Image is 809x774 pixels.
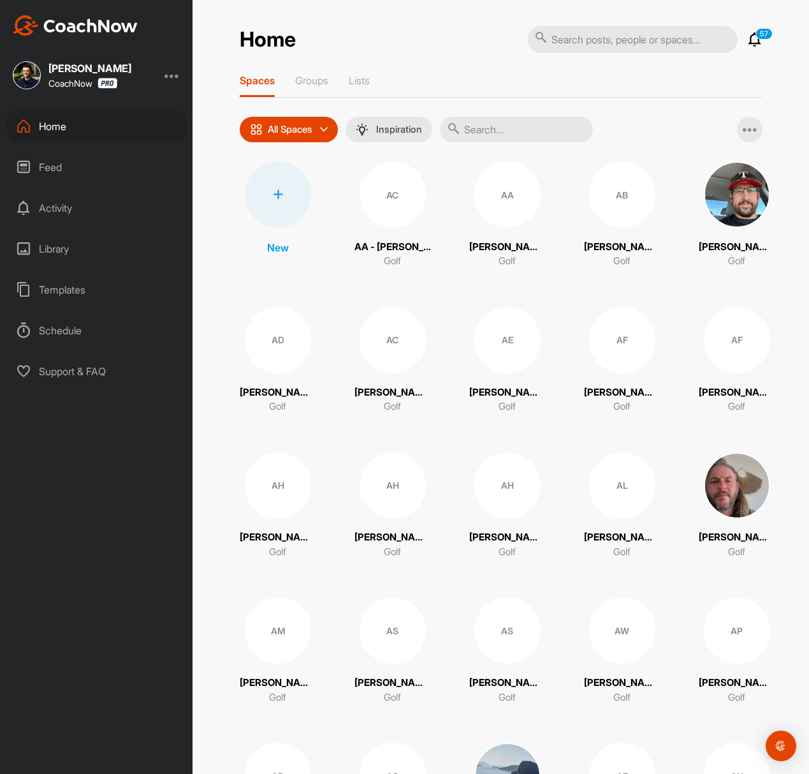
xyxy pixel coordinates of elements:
p: [PERSON_NAME] [584,385,660,400]
a: AF[PERSON_NAME]Golf [699,307,775,414]
p: Golf [499,545,516,560]
div: Schedule [7,315,187,346]
p: [PERSON_NAME] [469,385,546,400]
div: Feed [7,151,187,183]
div: AW [589,597,655,664]
div: AS [360,597,426,664]
p: [PERSON_NAME] [699,240,775,255]
div: [PERSON_NAME] [48,63,131,73]
p: [PERSON_NAME] [469,676,546,690]
p: [PERSON_NAME] [240,385,316,400]
div: Library [7,233,187,265]
div: Templates [7,274,187,306]
div: AF [589,307,655,373]
p: Golf [613,399,630,414]
p: Groups [295,74,328,87]
a: AS[PERSON_NAME]Golf [469,597,546,704]
p: [PERSON_NAME] [354,530,431,545]
p: Golf [269,545,286,560]
img: square_070bcfb37112b398d0b1e8e92526b093.jpg [704,452,770,519]
div: AC [360,307,426,373]
p: [PERSON_NAME] De La [PERSON_NAME] [354,385,431,400]
img: menuIcon [356,123,368,136]
p: Spaces [240,74,275,87]
a: AL[PERSON_NAME]Golf [584,452,660,560]
input: Search posts, people or spaces... [527,26,738,53]
h2: Home [240,27,296,52]
p: Golf [499,254,516,269]
a: AM[PERSON_NAME]Golf [240,597,316,704]
p: Inspiration [376,124,422,135]
div: AB [589,161,655,228]
div: AH [474,452,541,519]
div: Home [7,110,187,142]
p: Lists [349,74,370,87]
div: AA [474,161,541,228]
p: Golf [499,690,516,705]
p: Golf [269,399,286,414]
p: Golf [384,254,401,269]
p: Golf [728,399,745,414]
div: Open Intercom Messenger [766,731,796,761]
p: [PERSON_NAME] [584,676,660,690]
div: AC [360,161,426,228]
a: AA[PERSON_NAME]Golf [469,161,546,269]
a: AS[PERSON_NAME]Golf [354,597,431,704]
p: Golf [613,545,630,560]
p: [PERSON_NAME] [240,530,316,545]
div: CoachNow [48,78,117,89]
p: [PERSON_NAME] [469,530,546,545]
p: [PERSON_NAME] [354,676,431,690]
p: [PERSON_NAME] [699,530,775,545]
a: AB[PERSON_NAME]Golf [584,161,660,269]
div: AD [245,307,311,373]
a: [PERSON_NAME]Golf [699,452,775,560]
p: Golf [384,399,401,414]
div: Support & FAQ [7,355,187,387]
a: [PERSON_NAME]Golf [699,161,775,269]
a: AE[PERSON_NAME]Golf [469,307,546,414]
p: [PERSON_NAME] [469,240,546,255]
div: Activity [7,192,187,224]
img: square_1977211304866c651fe8574bfd4e6d3a.jpg [704,161,770,228]
p: [PERSON_NAME] [584,240,660,255]
img: icon [250,123,263,136]
p: Golf [728,254,745,269]
a: ACAA - [PERSON_NAME]Golf [354,161,431,269]
a: AD[PERSON_NAME]Golf [240,307,316,414]
input: Search... [440,117,593,142]
a: AH[PERSON_NAME]Golf [354,452,431,560]
p: Golf [728,690,745,705]
p: All Spaces [268,124,312,135]
p: New [267,240,289,255]
a: AH[PERSON_NAME]Golf [240,452,316,560]
p: 57 [755,28,773,40]
img: square_49fb5734a34dfb4f485ad8bdc13d6667.jpg [13,61,41,89]
a: AP[PERSON_NAME]Golf [699,597,775,704]
p: Golf [384,545,401,560]
p: Golf [728,545,745,560]
p: AA - [PERSON_NAME] [354,240,431,255]
p: Golf [384,690,401,705]
p: Golf [613,690,630,705]
a: AF[PERSON_NAME]Golf [584,307,660,414]
div: AH [360,452,426,519]
div: AE [474,307,541,373]
p: Golf [269,690,286,705]
p: Golf [613,254,630,269]
div: AH [245,452,311,519]
p: [PERSON_NAME] [699,385,775,400]
p: [PERSON_NAME] [584,530,660,545]
div: AM [245,597,311,664]
div: AS [474,597,541,664]
p: Golf [499,399,516,414]
div: AF [704,307,770,373]
div: AP [704,597,770,664]
a: AC[PERSON_NAME] De La [PERSON_NAME]Golf [354,307,431,414]
p: [PERSON_NAME] [699,676,775,690]
p: [PERSON_NAME] [240,676,316,690]
a: AW[PERSON_NAME]Golf [584,597,660,704]
a: AH[PERSON_NAME]Golf [469,452,546,560]
div: AL [589,452,655,519]
img: CoachNow Pro [98,78,117,89]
